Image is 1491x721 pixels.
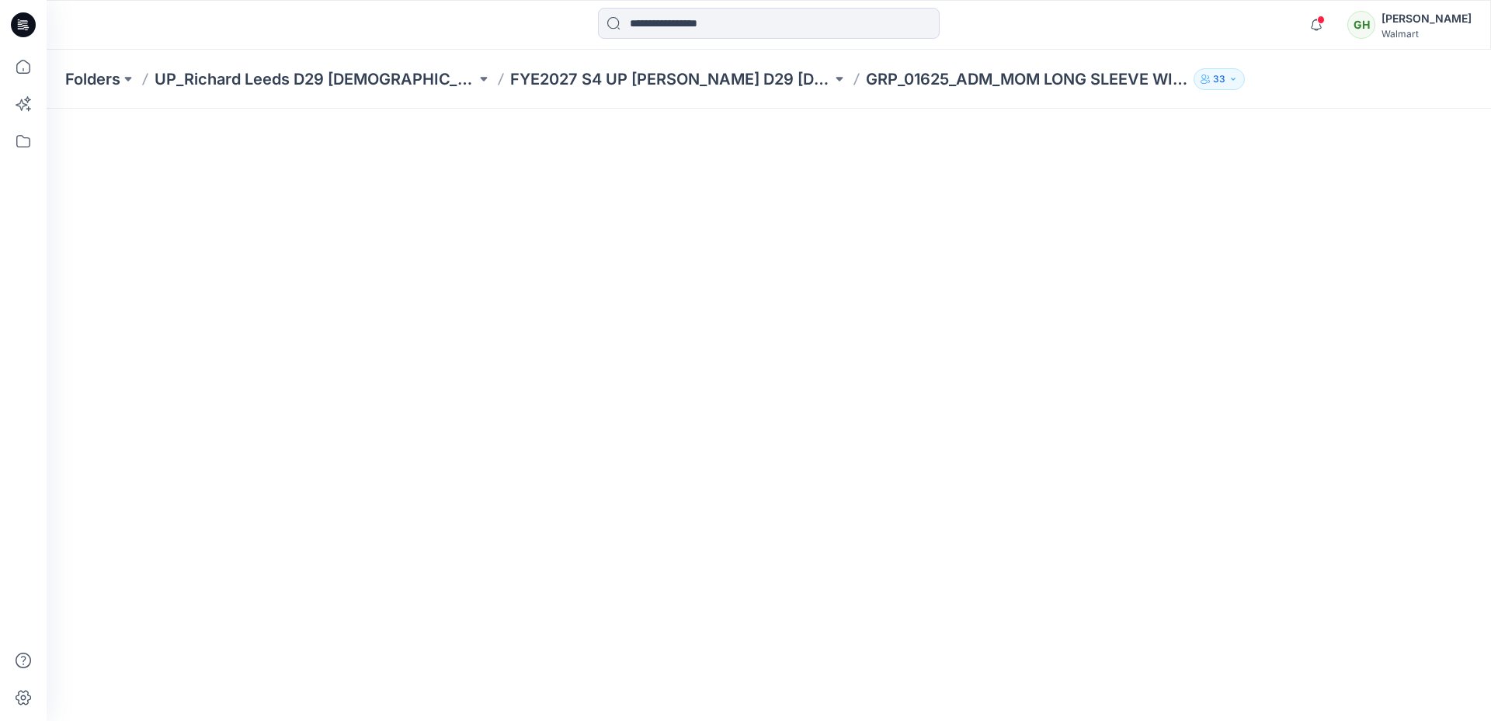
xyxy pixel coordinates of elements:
[1382,9,1472,28] div: [PERSON_NAME]
[155,68,476,90] a: UP_Richard Leeds D29 [DEMOGRAPHIC_DATA] Fashion Sleep
[866,68,1187,90] p: GRP_01625_ADM_MOM LONG SLEEVE WIDE LEG
[510,68,832,90] a: FYE2027 S4 UP [PERSON_NAME] D29 [DEMOGRAPHIC_DATA] Sleepwear-fashion.
[1213,71,1225,88] p: 33
[1194,68,1245,90] button: 33
[1382,28,1472,40] div: Walmart
[47,109,1491,721] iframe: edit-style
[1347,11,1375,39] div: GH
[65,68,120,90] a: Folders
